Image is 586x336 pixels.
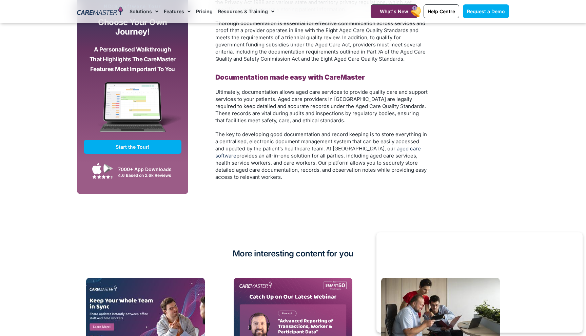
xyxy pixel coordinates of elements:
a: aged care software [215,145,421,159]
a: Help Centre [424,4,459,18]
span: The key to developing good documentation and record keeping is to store everything in a centralis... [215,131,427,152]
img: Google Play Store App Review Stars [92,175,113,179]
img: Google Play App Icon [103,163,113,173]
img: Apple App Store Icon [92,163,102,174]
b: Documentation made easy with CareMaster [215,73,365,81]
a: Start the Tour! [84,140,181,154]
span: Request a Demo [467,8,505,14]
a: What's New [371,4,417,18]
span: Thorough documentation is essential for effective communication across services and proof that a ... [215,20,426,62]
iframe: Popup CTA [376,232,583,333]
p: A personalised walkthrough that highlights the CareMaster features most important to you [89,45,176,74]
img: CareMaster Logo [77,6,123,17]
a: Request a Demo [463,4,509,18]
span: Help Centre [428,8,455,14]
h2: More interesting content for you [77,248,509,259]
div: 4.6 Based on 2.6k Reviews [118,173,178,178]
span: Ultimately, documentation allows aged care services to provide quality care and support services ... [215,89,428,124]
span: provides an all-in-one solution for all parties, including aged care services, health service wor... [215,152,427,180]
p: Choose your own journey! [89,18,176,37]
div: 7000+ App Downloads [118,166,178,173]
span: What's New [380,8,408,14]
img: CareMaster Software Mockup on Screen [84,82,181,140]
span: Start the Tour! [116,144,150,150]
